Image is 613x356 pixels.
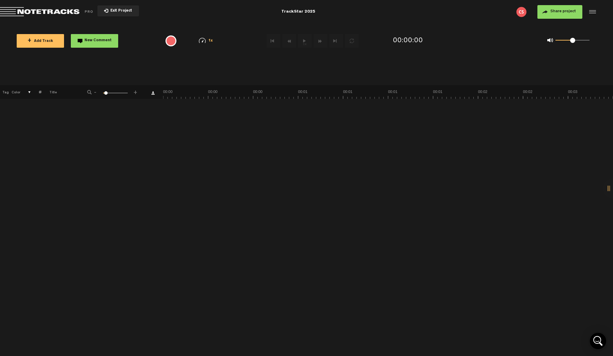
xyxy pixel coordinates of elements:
[298,34,312,48] button: 1x
[10,85,20,99] th: Color
[133,89,138,93] span: +
[17,34,64,48] button: +Add Track
[28,40,53,43] span: Add Track
[28,38,31,44] span: +
[282,34,296,48] button: Rewind
[345,34,359,48] button: Loop
[550,10,576,14] span: Share project
[151,91,155,95] a: Download comments
[393,36,423,46] div: 00:00:00
[267,34,280,48] button: Go to beginning
[314,34,327,48] button: Fast Forward
[108,9,132,13] span: Exit Project
[590,333,606,349] div: Open Intercom Messenger
[71,34,118,48] button: New Comment
[188,38,223,44] div: 1x
[31,85,42,99] th: #
[93,89,98,93] span: -
[329,34,343,48] button: Go to end
[84,39,112,43] span: New Comment
[97,5,139,16] button: Exit Project
[199,38,206,43] img: speedometer.svg
[42,85,78,99] th: Title
[537,5,582,19] button: Share project
[516,7,526,17] img: letters
[166,35,176,46] div: {{ tooltip_message }}
[208,39,213,43] span: 1x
